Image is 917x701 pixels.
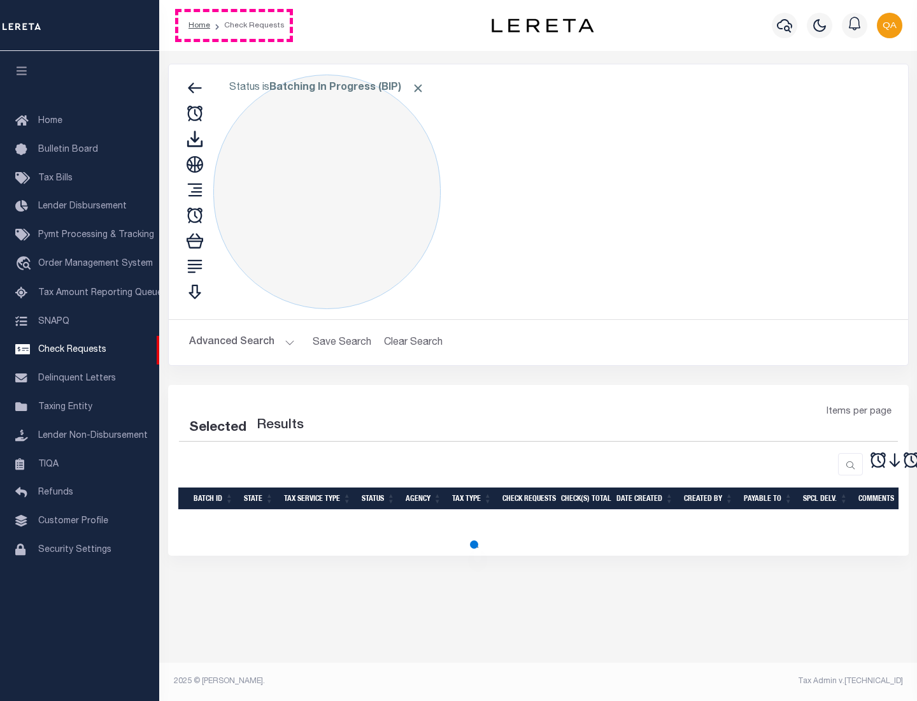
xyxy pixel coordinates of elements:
[611,488,679,510] th: Date Created
[38,431,148,440] span: Lender Non-Disbursement
[38,517,108,526] span: Customer Profile
[38,259,153,268] span: Order Management System
[239,488,279,510] th: State
[188,22,210,29] a: Home
[189,330,295,355] button: Advanced Search
[38,231,154,240] span: Pymt Processing & Tracking
[38,488,73,497] span: Refunds
[492,18,594,33] img: logo-dark.svg
[877,13,902,38] img: svg+xml;base64,PHN2ZyB4bWxucz0iaHR0cDovL3d3dy53My5vcmcvMjAwMC9zdmciIHBvaW50ZXItZXZlbnRzPSJub25lIi...
[164,676,539,687] div: 2025 © [PERSON_NAME].
[679,488,739,510] th: Created By
[279,488,357,510] th: Tax Service Type
[38,289,162,298] span: Tax Amount Reporting Queue
[38,345,106,354] span: Check Requests
[447,488,497,510] th: Tax Type
[38,202,127,211] span: Lender Disbursement
[38,174,73,183] span: Tax Bills
[739,488,798,510] th: Payable To
[401,488,447,510] th: Agency
[15,256,36,273] i: travel_explore
[188,488,239,510] th: Batch Id
[38,145,98,154] span: Bulletin Board
[257,416,304,436] label: Results
[853,488,911,510] th: Comments
[497,488,556,510] th: Check Requests
[38,403,92,412] span: Taxing Entity
[548,676,903,687] div: Tax Admin v.[TECHNICAL_ID]
[798,488,853,510] th: Spcl Delv.
[38,117,62,126] span: Home
[38,374,116,383] span: Delinquent Letters
[189,418,246,438] div: Selected
[38,546,111,554] span: Security Settings
[556,488,611,510] th: Check(s) Total
[38,459,59,468] span: TIQA
[827,405,892,419] span: Items per page
[305,330,379,355] button: Save Search
[357,488,401,510] th: Status
[38,317,69,326] span: SNAPQ
[379,330,448,355] button: Clear Search
[269,83,425,93] b: Batching In Progress (BIP)
[210,20,285,31] li: Check Requests
[213,75,441,309] div: Click to Edit
[411,82,425,95] span: Click to Remove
